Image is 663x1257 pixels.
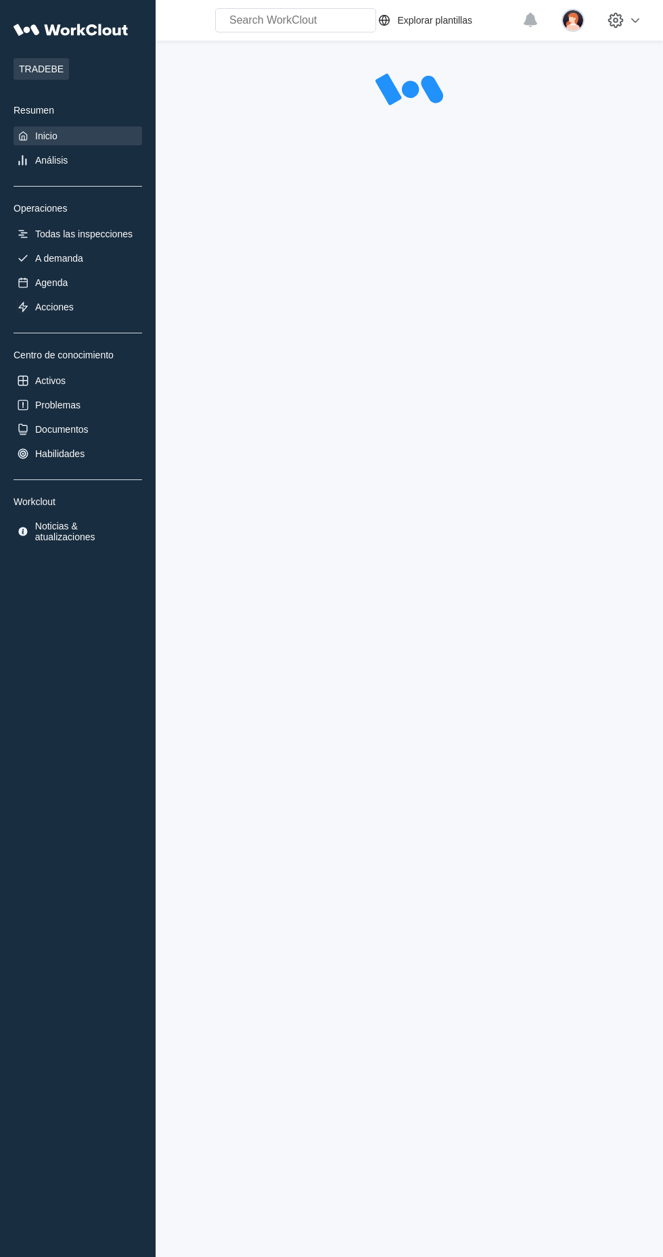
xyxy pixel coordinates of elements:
[35,448,85,459] div: Habilidades
[35,277,68,288] div: Agenda
[14,126,142,145] a: Inicio
[14,396,142,414] a: Problemas
[35,521,139,542] div: Noticias & atualizaciones
[35,155,68,166] div: Análisis
[14,105,142,116] div: Resumen
[14,249,142,268] a: A demanda
[14,224,142,243] a: Todas las inspecciones
[215,8,376,32] input: Search WorkClout
[562,9,585,32] img: user-2.png
[35,424,89,435] div: Documentos
[35,229,133,239] div: Todas las inspecciones
[35,131,58,141] div: Inicio
[14,518,142,545] a: Noticias & atualizaciones
[14,298,142,316] a: Acciones
[35,302,74,312] div: Acciones
[14,444,142,463] a: Habilidades
[35,400,81,410] div: Problemas
[14,371,142,390] a: Activos
[14,203,142,214] div: Operaciones
[14,151,142,170] a: Análisis
[14,496,142,507] div: Workclout
[14,420,142,439] a: Documentos
[376,12,516,28] a: Explorar plantillas
[14,273,142,292] a: Agenda
[398,15,473,26] div: Explorar plantillas
[14,350,142,360] div: Centro de conocimiento
[35,375,66,386] div: Activos
[14,58,69,80] span: TRADEBE
[35,253,83,264] div: A demanda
